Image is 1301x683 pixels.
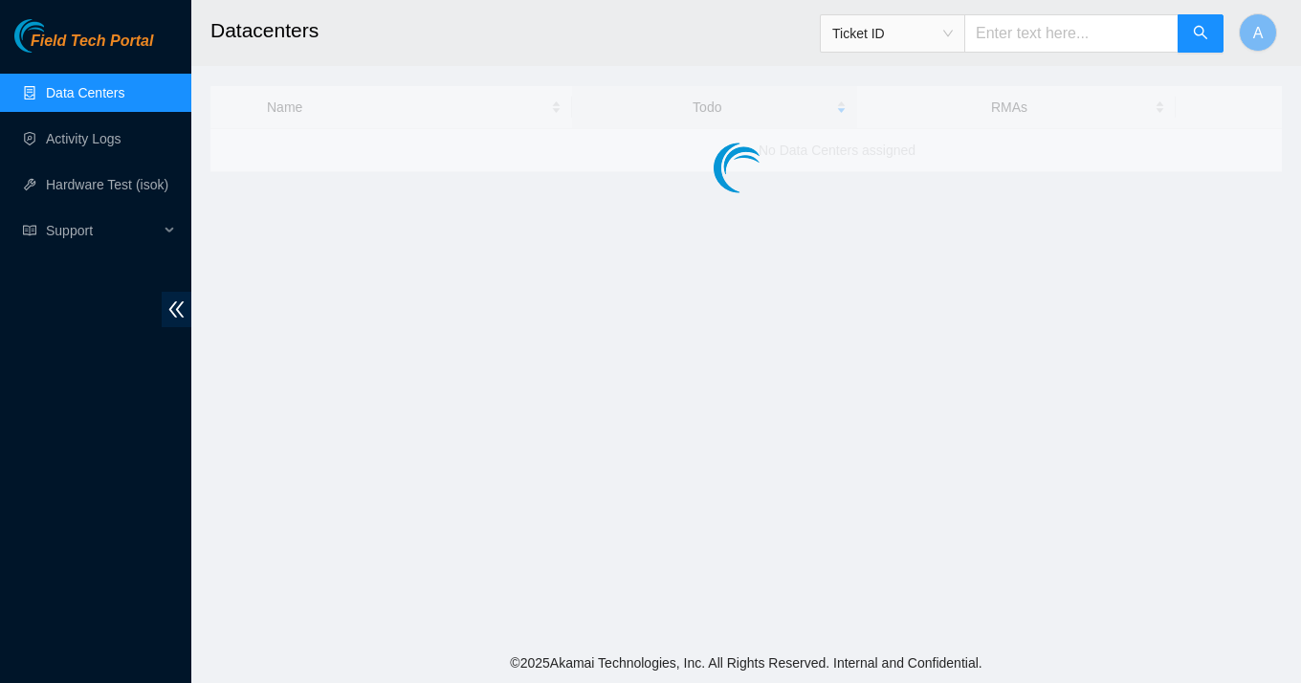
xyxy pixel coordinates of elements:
a: Data Centers [46,85,124,100]
footer: © 2025 Akamai Technologies, Inc. All Rights Reserved. Internal and Confidential. [191,643,1301,683]
span: Support [46,211,159,250]
a: Activity Logs [46,131,121,146]
span: search [1193,25,1208,43]
span: Field Tech Portal [31,33,153,51]
a: Akamai TechnologiesField Tech Portal [14,34,153,59]
span: A [1253,21,1264,45]
input: Enter text here... [964,14,1179,53]
img: Akamai Technologies [14,19,97,53]
a: Hardware Test (isok) [46,177,168,192]
button: A [1239,13,1277,52]
span: double-left [162,292,191,327]
button: search [1178,14,1224,53]
span: Ticket ID [832,19,953,48]
span: read [23,224,36,237]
